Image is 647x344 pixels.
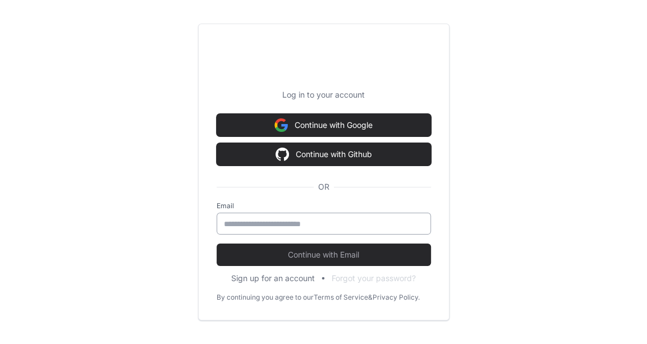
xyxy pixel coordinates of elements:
[332,273,416,284] button: Forgot your password?
[314,293,368,302] a: Terms of Service
[231,273,315,284] button: Sign up for an account
[217,244,431,266] button: Continue with Email
[368,293,373,302] div: &
[274,114,288,136] img: Sign in with google
[217,201,431,210] label: Email
[217,143,431,166] button: Continue with Github
[276,143,289,166] img: Sign in with google
[217,89,431,100] p: Log in to your account
[217,293,314,302] div: By continuing you agree to our
[217,249,431,260] span: Continue with Email
[314,181,334,192] span: OR
[373,293,420,302] a: Privacy Policy.
[217,114,431,136] button: Continue with Google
